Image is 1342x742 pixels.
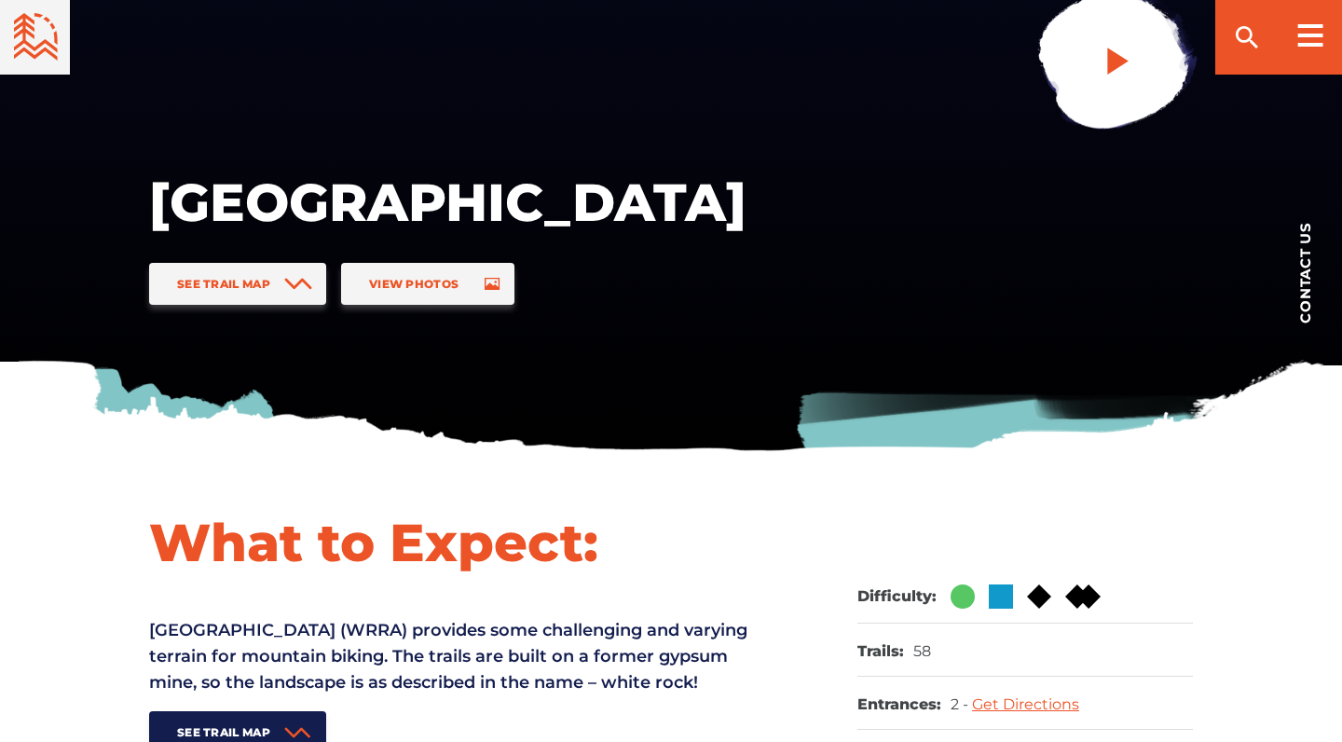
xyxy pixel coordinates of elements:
span: View Photos [369,277,459,291]
p: [GEOGRAPHIC_DATA] (WRRA) provides some challenging and varying terrain for mountain biking. The t... [149,617,755,695]
img: Double Black DIamond [1065,584,1101,609]
span: See Trail Map [177,277,270,291]
span: See Trail Map [177,725,270,739]
h1: [GEOGRAPHIC_DATA] [149,170,746,235]
a: Get Directions [972,695,1079,713]
h1: What to Expect: [149,510,755,575]
span: Contact us [1298,222,1312,323]
dt: Difficulty: [857,587,937,607]
img: Green Circle [951,584,975,609]
dd: 58 [913,642,931,662]
a: Contact us [1267,193,1342,351]
img: Black Diamond [1027,584,1051,609]
dt: Entrances: [857,695,941,715]
dt: Trails: [857,642,904,662]
ion-icon: play [1102,44,1135,77]
img: Blue Square [989,584,1013,609]
ion-icon: search [1232,22,1262,52]
a: See Trail Map [149,263,326,305]
span: 2 [951,695,972,713]
a: View Photos [341,263,514,305]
